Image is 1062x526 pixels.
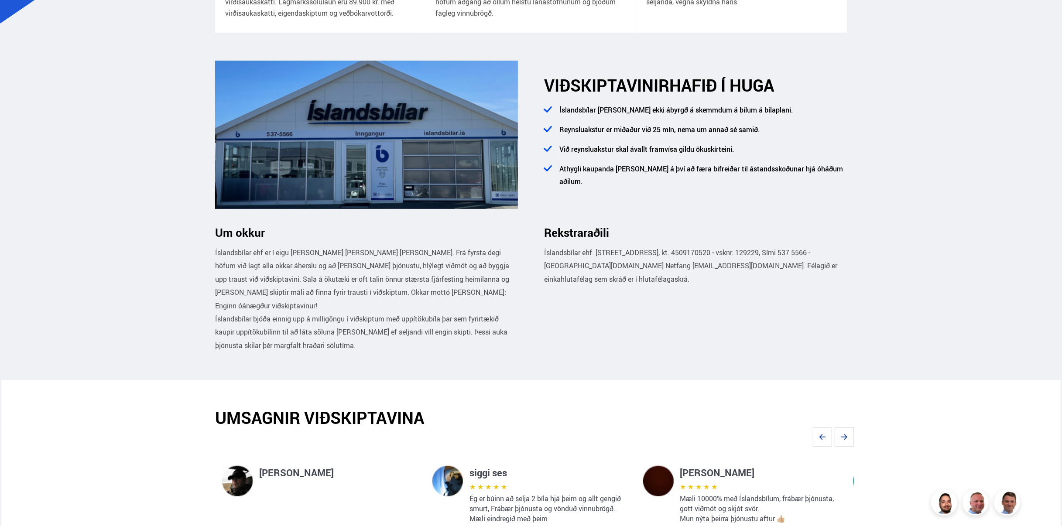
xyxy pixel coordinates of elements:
li: Athygli kaupanda [PERSON_NAME] á því að færa bifreiðar til ástandsskoðunar hjá óháðum aðilum. [555,163,847,195]
h2: UMSAGNIR VIÐSKIPTAVINA [215,408,847,427]
img: dsORqd-mBEOihhtP.webp [222,466,253,496]
h2: HAFIÐ Í HUGA [544,75,847,95]
img: ivSJBoSYNJ1imj5R.webp [643,466,674,496]
p: Mæli 10000% með Íslandsbílum, frábær þjónusta, gott viðmót og skjót svör. [680,494,839,514]
li: Við reynsluakstur skal ávallt framvísa gildu ökuskírteini. [555,143,847,163]
span: ★ ★ ★ ★ ★ [680,482,718,492]
p: Mun nýta þeirra þjónustu aftur 👍🏼 [680,514,839,524]
h4: siggi ses [469,466,629,480]
p: Ég er búinn að selja 2 bíla hjá þeim og allt gengið smurt, Frábær þjónusta og vönduð vinnubrögð. ... [469,494,629,524]
button: Opna LiveChat spjallviðmót [7,3,33,30]
li: Reynsluakstur er miðaður við 25 mín, nema um annað sé samið. [555,123,847,143]
h4: [PERSON_NAME] [680,466,839,480]
img: siFngHWaQ9KaOqBr.png [964,491,990,517]
span: ★ ★ ★ ★ ★ [469,482,507,492]
span: VIÐSKIPTAVINIR [544,74,669,96]
img: SllRT5B5QPkh28GD.webp [432,466,463,496]
p: Íslandsbílar bjóða einnig upp á milligöngu í viðskiptum með uppítökubíla þar sem fyrirtækið kaupi... [215,312,518,352]
img: nhp88E3Fdnt1Opn2.png [932,491,959,517]
p: Íslandsbílar ehf. [STREET_ADDRESS], kt. 4509170520 - vsknr. 129229, Sími 537 5566 - [GEOGRAPHIC_D... [544,246,847,286]
svg: Next slide [835,427,854,447]
h3: Rekstraraðili [544,226,847,239]
svg: Previous slide [813,427,832,447]
h4: [PERSON_NAME] [259,466,418,480]
img: ANGMEGnRQmXqTLfD.png [215,61,518,209]
img: YGWNAdgseZi2Rbpe.webp [853,466,884,496]
p: Íslandsbílar ehf er í eigu [PERSON_NAME] [PERSON_NAME] [PERSON_NAME]. Frá fyrsta degi höfum við l... [215,246,518,312]
li: Íslandsbílar [PERSON_NAME] ekki ábyrgð á skemmdum á bílum á bílaplani. [555,104,847,123]
img: FbJEzSuNWCJXmdc-.webp [995,491,1021,517]
h3: Um okkur [215,226,518,239]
